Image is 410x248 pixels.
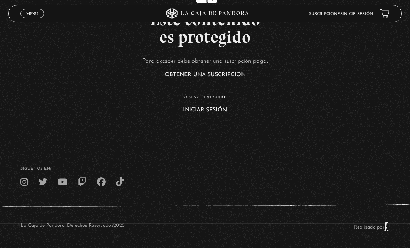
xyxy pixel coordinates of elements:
[309,12,343,16] a: Suscripciones
[20,221,124,232] p: La Caja de Pandora, Derechos Reservados 2025
[26,11,38,16] span: Menu
[165,72,246,78] a: Obtener una suscripción
[20,167,389,171] h4: SÍguenos en:
[24,17,41,22] span: Cerrar
[343,12,373,16] a: Inicie sesión
[354,225,389,230] a: Realizado por
[183,107,227,113] a: Iniciar Sesión
[380,9,389,18] a: View your shopping cart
